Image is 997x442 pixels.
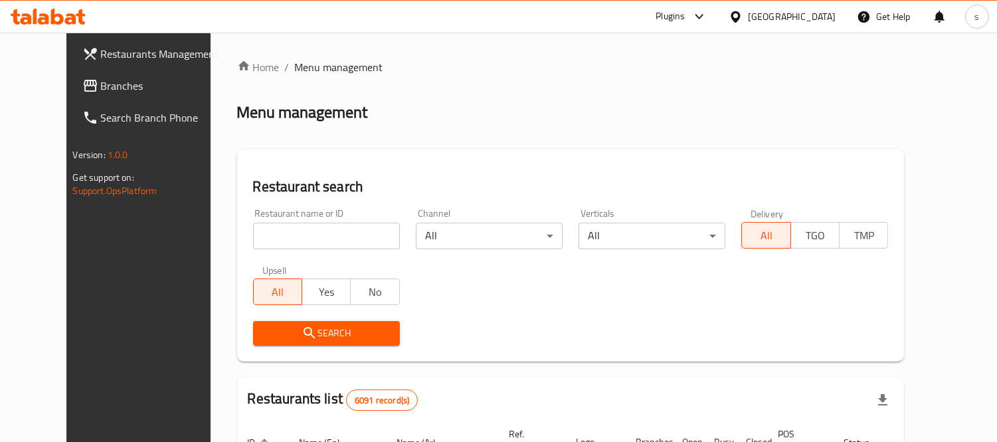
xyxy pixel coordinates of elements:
[237,59,280,75] a: Home
[259,282,297,302] span: All
[264,325,389,342] span: Search
[253,321,400,346] button: Search
[73,169,134,186] span: Get support on:
[73,146,106,164] span: Version:
[356,282,394,302] span: No
[741,222,790,249] button: All
[839,222,888,249] button: TMP
[237,102,368,123] h2: Menu management
[302,278,351,305] button: Yes
[72,38,233,70] a: Restaurants Management
[796,226,834,245] span: TGO
[237,59,905,75] nav: breadcrumb
[748,9,836,24] div: [GEOGRAPHIC_DATA]
[747,226,785,245] span: All
[72,102,233,134] a: Search Branch Phone
[72,70,233,102] a: Branches
[656,9,685,25] div: Plugins
[73,182,157,199] a: Support.OpsPlatform
[295,59,383,75] span: Menu management
[101,110,223,126] span: Search Branch Phone
[350,278,399,305] button: No
[253,223,400,249] input: Search for restaurant name or ID..
[790,222,840,249] button: TGO
[101,46,223,62] span: Restaurants Management
[248,389,418,411] h2: Restaurants list
[253,177,889,197] h2: Restaurant search
[845,226,883,245] span: TMP
[751,209,784,218] label: Delivery
[262,265,287,275] label: Upsell
[101,78,223,94] span: Branches
[579,223,725,249] div: All
[867,384,899,416] div: Export file
[347,394,417,407] span: 6091 record(s)
[974,9,979,24] span: s
[253,278,302,305] button: All
[308,282,345,302] span: Yes
[346,389,418,411] div: Total records count
[416,223,563,249] div: All
[108,146,128,164] span: 1.0.0
[285,59,290,75] li: /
